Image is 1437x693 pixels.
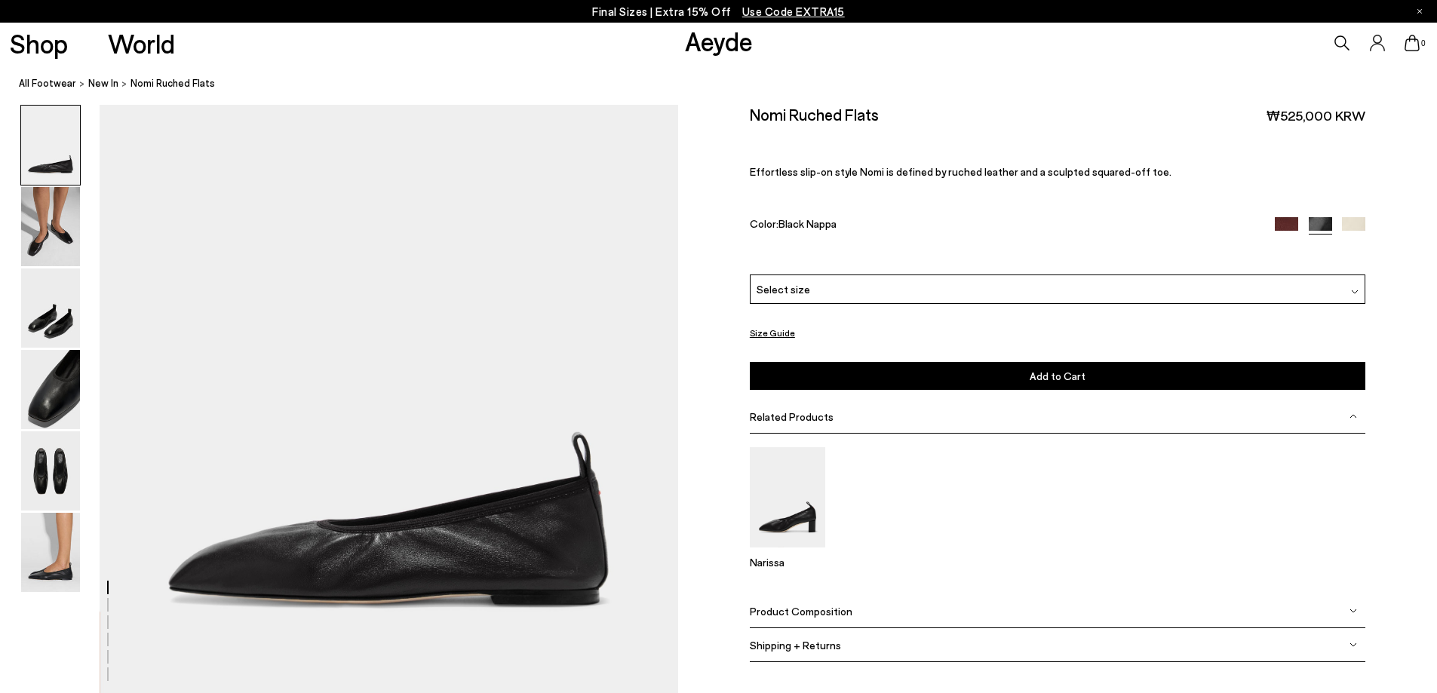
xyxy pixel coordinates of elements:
[19,75,76,91] a: All Footwear
[750,105,879,124] h2: Nomi Ruched Flats
[1267,106,1365,125] span: ₩525,000 KRW
[750,605,852,618] span: Product Composition
[21,350,80,429] img: Nomi Ruched Flats - Image 4
[21,187,80,266] img: Nomi Ruched Flats - Image 2
[21,513,80,592] img: Nomi Ruched Flats - Image 6
[1349,607,1357,615] img: svg%3E
[10,30,68,57] a: Shop
[88,77,118,89] span: New In
[742,5,845,18] span: Navigate to /collections/ss25-final-sizes
[130,75,215,91] span: Nomi Ruched Flats
[21,431,80,511] img: Nomi Ruched Flats - Image 5
[750,556,825,569] p: Narissa
[1405,35,1420,51] a: 0
[757,281,810,297] span: Select size
[1349,641,1357,649] img: svg%3E
[21,268,80,348] img: Nomi Ruched Flats - Image 3
[750,447,825,547] img: Narissa Ruched Pumps
[685,25,753,57] a: Aeyde
[108,30,175,57] a: World
[750,537,825,569] a: Narissa Ruched Pumps Narissa
[750,217,1255,235] div: Color:
[1030,369,1085,382] span: Add to Cart
[21,106,80,185] img: Nomi Ruched Flats - Image 1
[1420,39,1427,48] span: 0
[750,324,795,342] button: Size Guide
[750,362,1365,390] button: Add to Cart
[778,217,837,230] span: Black Nappa
[1349,412,1357,420] img: svg%3E
[592,2,845,21] p: Final Sizes | Extra 15% Off
[750,639,841,652] span: Shipping + Returns
[1351,288,1359,296] img: svg%3E
[750,165,1365,178] p: Effortless slip-on style Nomi is defined by ruched leather and a sculpted squared-off toe.
[19,63,1437,105] nav: breadcrumb
[750,410,834,423] span: Related Products
[88,75,118,91] a: New In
